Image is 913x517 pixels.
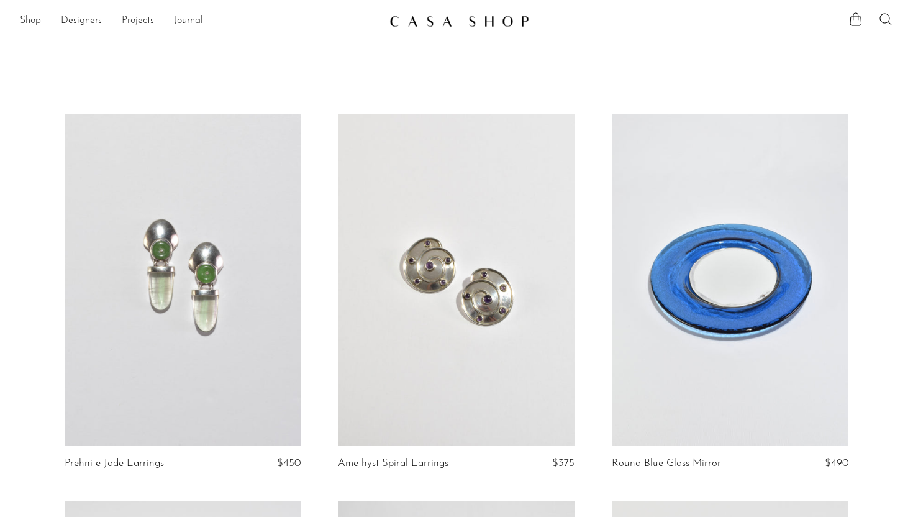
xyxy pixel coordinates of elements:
span: $490 [825,458,848,469]
a: Shop [20,13,41,29]
a: Projects [122,13,154,29]
a: Prehnite Jade Earrings [65,458,164,469]
span: $375 [552,458,575,469]
nav: Desktop navigation [20,11,379,32]
span: $450 [277,458,301,469]
ul: NEW HEADER MENU [20,11,379,32]
a: Designers [61,13,102,29]
a: Journal [174,13,203,29]
a: Amethyst Spiral Earrings [338,458,448,469]
a: Round Blue Glass Mirror [612,458,721,469]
